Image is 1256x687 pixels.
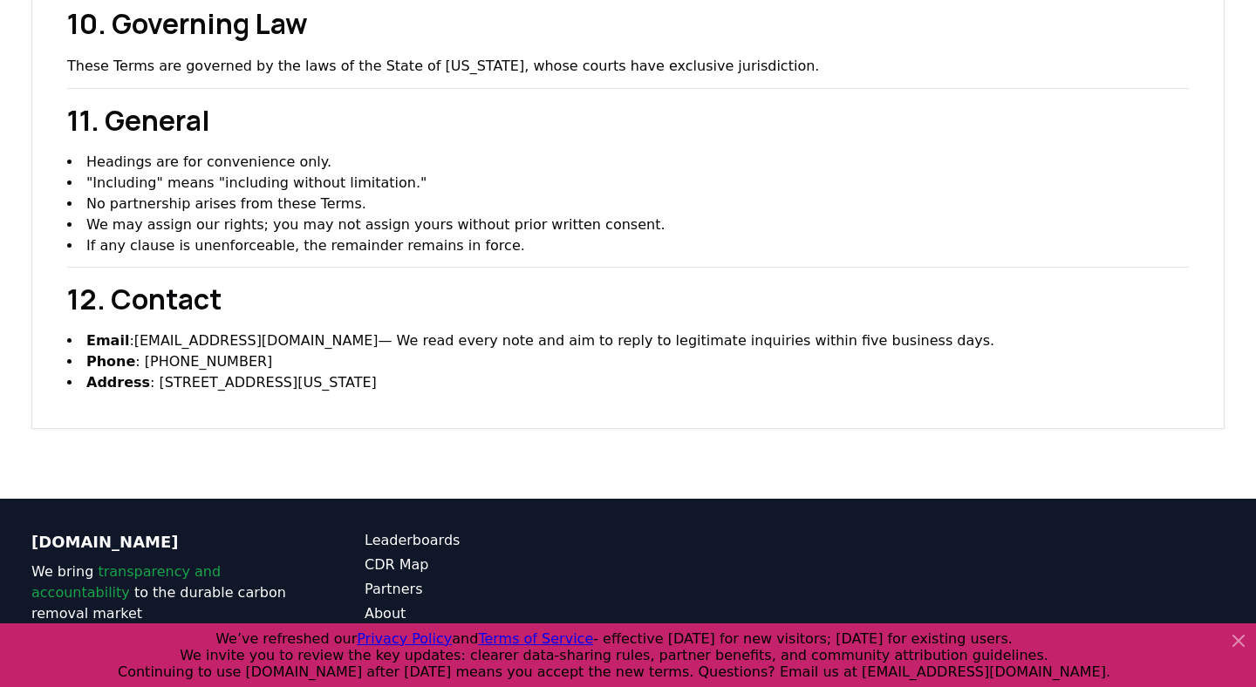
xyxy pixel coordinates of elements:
[365,554,628,575] a: CDR Map
[67,194,1189,214] li: No partnership arises from these Terms.
[67,330,1189,351] li: : — We read every note and aim to reply to legitimate inquiries within five business days.
[31,530,295,554] p: [DOMAIN_NAME]
[67,3,1189,44] h2: 10. Governing Law
[86,332,129,349] strong: Email
[67,55,1189,78] p: These Terms are governed by the laws of the State of [US_STATE], whose courts have exclusive juri...
[67,372,1189,393] li: : [STREET_ADDRESS][US_STATE]
[67,214,1189,235] li: We may assign our rights; you may not assign yours without prior written consent.
[67,152,1189,173] li: Headings are for convenience only.
[134,332,379,349] a: [EMAIL_ADDRESS][DOMAIN_NAME]
[86,353,135,370] strong: Phone
[31,561,295,624] p: We bring to the durable carbon removal market
[365,530,628,551] a: Leaderboards
[67,173,1189,194] li: "Including" means "including without limitation."
[67,235,1189,256] li: If any clause is unenforceable, the remainder remains in force.
[365,579,628,600] a: Partners
[67,351,1189,372] li: : [PHONE_NUMBER]
[67,278,1189,320] h2: 12. Contact
[31,563,221,601] span: transparency and accountability
[67,99,1189,141] h2: 11. General
[365,603,628,624] a: About
[86,374,150,391] strong: Address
